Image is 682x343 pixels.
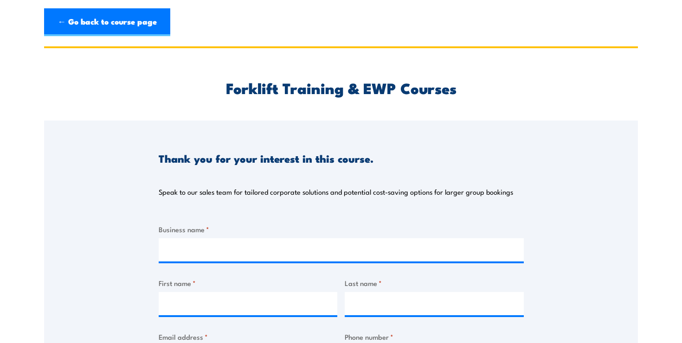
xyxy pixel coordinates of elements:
[159,278,338,288] label: First name
[159,153,373,164] h3: Thank you for your interest in this course.
[345,331,524,342] label: Phone number
[44,8,170,36] a: ← Go back to course page
[159,81,524,94] h2: Forklift Training & EWP Courses
[159,331,338,342] label: Email address
[159,187,513,197] p: Speak to our sales team for tailored corporate solutions and potential cost-saving options for la...
[345,278,524,288] label: Last name
[159,224,524,235] label: Business name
